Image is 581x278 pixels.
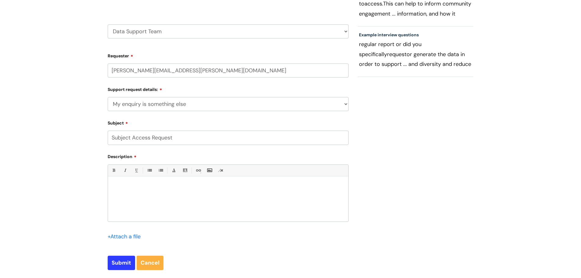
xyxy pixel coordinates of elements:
input: Email [108,63,349,78]
a: Underline(Ctrl-U) [132,167,140,174]
label: Support request details: [108,85,349,92]
p: regular report or did you specifically or generate the data in order to support ... and diversity... [359,39,472,69]
label: Subject [108,118,349,126]
a: Back Color [181,167,189,174]
a: Bold (Ctrl-B) [110,167,117,174]
a: Remove formatting (Ctrl-\) [217,167,224,174]
div: Attach a file [108,232,144,241]
label: Requester [108,51,349,59]
label: Description [108,152,349,159]
a: Insert Image... [206,167,213,174]
a: Example interview questions [359,32,419,38]
a: 1. Ordered List (Ctrl-Shift-8) [157,167,164,174]
a: Cancel [137,256,163,270]
a: Font Color [170,167,178,174]
a: Italic (Ctrl-I) [121,167,129,174]
span: request [387,51,407,58]
a: Link [194,167,202,174]
input: Submit [108,256,135,270]
a: • Unordered List (Ctrl-Shift-7) [145,167,153,174]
